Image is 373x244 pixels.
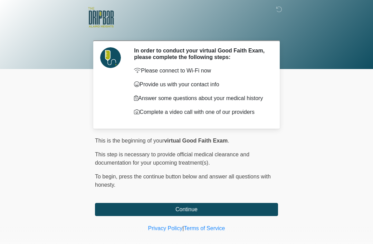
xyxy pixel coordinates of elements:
span: press the continue button below and answer all questions with honesty. [95,174,271,188]
strong: virtual Good Faith Exam [164,138,228,144]
img: Agent Avatar [100,47,121,68]
p: Provide us with your contact info [134,80,268,89]
button: Continue [95,203,278,216]
a: Terms of Service [184,225,225,231]
h2: In order to conduct your virtual Good Faith Exam, please complete the following steps: [134,47,268,60]
p: Answer some questions about your medical history [134,94,268,103]
span: This is the beginning of your [95,138,164,144]
a: | [182,225,184,231]
span: This step is necessary to provide official medical clearance and documentation for your upcoming ... [95,152,249,166]
p: Please connect to Wi-Fi now [134,67,268,75]
span: . [228,138,229,144]
p: Complete a video call with one of our providers [134,108,268,116]
span: To begin, [95,174,119,179]
img: The DRIPBaR - Alamo Heights Logo [88,5,114,30]
a: Privacy Policy [148,225,183,231]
